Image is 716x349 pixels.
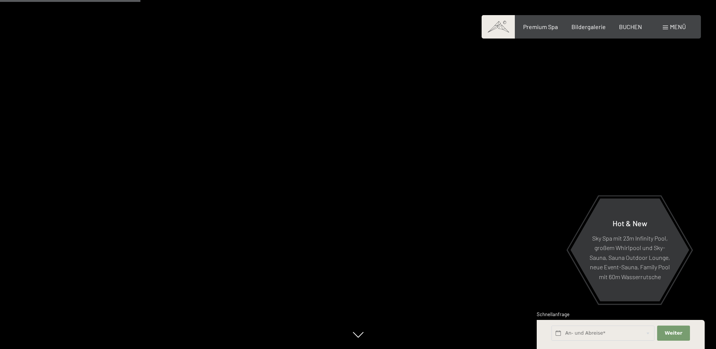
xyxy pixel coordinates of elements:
[670,23,686,30] span: Menü
[619,23,642,30] a: BUCHEN
[571,23,606,30] a: Bildergalerie
[589,233,671,281] p: Sky Spa mit 23m Infinity Pool, großem Whirlpool und Sky-Sauna, Sauna Outdoor Lounge, neue Event-S...
[613,218,647,227] span: Hot & New
[657,326,690,341] button: Weiter
[537,311,570,317] span: Schnellanfrage
[570,198,690,302] a: Hot & New Sky Spa mit 23m Infinity Pool, großem Whirlpool und Sky-Sauna, Sauna Outdoor Lounge, ne...
[523,23,558,30] a: Premium Spa
[665,330,682,337] span: Weiter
